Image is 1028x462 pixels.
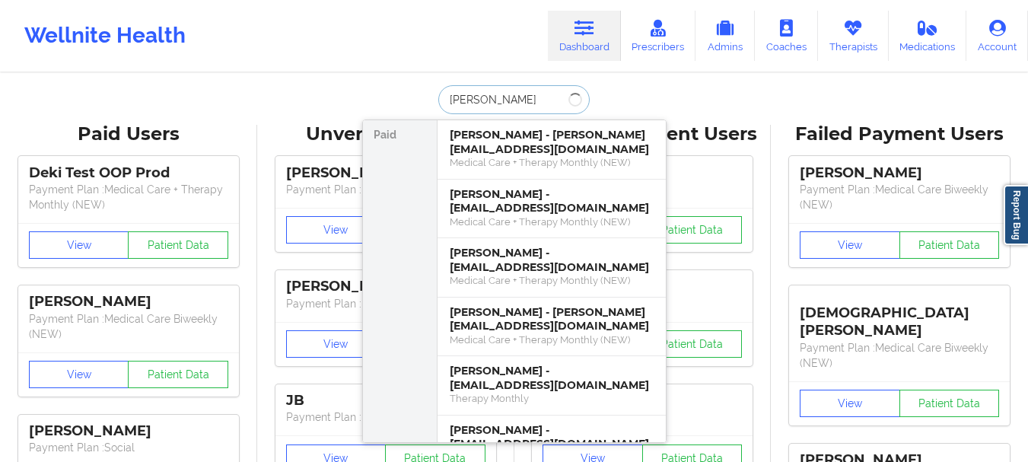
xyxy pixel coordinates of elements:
[286,409,485,425] p: Payment Plan : Unmatched Plan
[889,11,967,61] a: Medications
[29,311,228,342] p: Payment Plan : Medical Care Biweekly (NEW)
[755,11,818,61] a: Coaches
[286,392,485,409] div: JB
[800,340,999,371] p: Payment Plan : Medical Care Biweekly (NEW)
[800,293,999,339] div: [DEMOGRAPHIC_DATA][PERSON_NAME]
[781,123,1017,146] div: Failed Payment Users
[450,333,654,346] div: Medical Care + Therapy Monthly (NEW)
[1004,185,1028,245] a: Report Bug
[899,390,1000,417] button: Patient Data
[286,278,485,295] div: [PERSON_NAME]
[286,182,485,197] p: Payment Plan : Unmatched Plan
[29,422,228,440] div: [PERSON_NAME]
[800,390,900,417] button: View
[286,296,485,311] p: Payment Plan : Unmatched Plan
[642,330,743,358] button: Patient Data
[800,231,900,259] button: View
[286,216,387,244] button: View
[29,293,228,311] div: [PERSON_NAME]
[800,164,999,182] div: [PERSON_NAME]
[450,305,654,333] div: [PERSON_NAME] - [PERSON_NAME][EMAIL_ADDRESS][DOMAIN_NAME]
[29,164,228,182] div: Deki Test OOP Prod
[268,123,504,146] div: Unverified Users
[29,361,129,388] button: View
[11,123,247,146] div: Paid Users
[450,128,654,156] div: [PERSON_NAME] - [PERSON_NAME][EMAIL_ADDRESS][DOMAIN_NAME]
[450,156,654,169] div: Medical Care + Therapy Monthly (NEW)
[800,182,999,212] p: Payment Plan : Medical Care Biweekly (NEW)
[450,187,654,215] div: [PERSON_NAME] - [EMAIL_ADDRESS][DOMAIN_NAME]
[695,11,755,61] a: Admins
[450,364,654,392] div: [PERSON_NAME] - [EMAIL_ADDRESS][DOMAIN_NAME]
[450,215,654,228] div: Medical Care + Therapy Monthly (NEW)
[450,274,654,287] div: Medical Care + Therapy Monthly (NEW)
[128,231,228,259] button: Patient Data
[899,231,1000,259] button: Patient Data
[286,330,387,358] button: View
[128,361,228,388] button: Patient Data
[621,11,696,61] a: Prescribers
[450,423,654,451] div: [PERSON_NAME] - [EMAIL_ADDRESS][DOMAIN_NAME]
[450,246,654,274] div: [PERSON_NAME] - [EMAIL_ADDRESS][DOMAIN_NAME]
[548,11,621,61] a: Dashboard
[642,216,743,244] button: Patient Data
[818,11,889,61] a: Therapists
[966,11,1028,61] a: Account
[450,392,654,405] div: Therapy Monthly
[29,440,228,455] p: Payment Plan : Social
[29,182,228,212] p: Payment Plan : Medical Care + Therapy Monthly (NEW)
[29,231,129,259] button: View
[286,164,485,182] div: [PERSON_NAME]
